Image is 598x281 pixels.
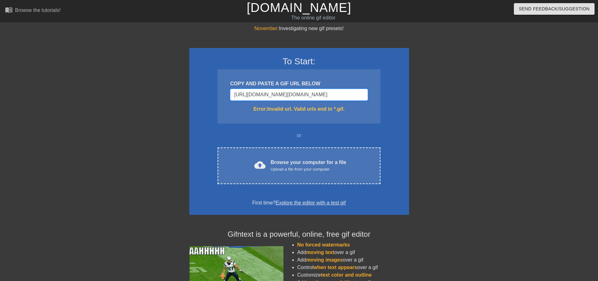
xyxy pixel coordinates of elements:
li: Add over a gif [297,256,409,264]
div: COPY AND PASTE A GIF URL BELOW [230,80,368,87]
span: moving text [306,250,334,255]
h4: Gifntext is a powerful, online, free gif editor [189,230,409,239]
div: Browse the tutorials! [15,8,61,13]
div: or [206,132,393,139]
span: Send Feedback/Suggestion [519,5,590,13]
div: Investigating new gif presets! [189,25,409,32]
span: No forced watermarks [297,242,350,247]
h3: To Start: [197,56,401,67]
a: Explore the editor with a test gif [276,200,346,205]
span: text color and outline [321,272,372,278]
li: Control over a gif [297,264,409,271]
input: Username [230,89,368,101]
span: when text appears [313,265,357,270]
li: Customize [297,271,409,279]
span: November: [254,26,279,31]
span: moving images [306,257,342,262]
span: cloud_upload [254,159,266,171]
a: [DOMAIN_NAME] [247,1,351,14]
div: The online gif editor [202,14,424,22]
button: Send Feedback/Suggestion [514,3,595,15]
div: First time? [197,199,401,207]
div: Browse your computer for a file [271,159,346,172]
a: Browse the tutorials! [5,6,61,16]
div: Upload a file from your computer [271,166,346,172]
div: Error: Invalid url. Valid urls end in *.gif. [230,105,368,113]
li: Add over a gif [297,249,409,256]
span: menu_book [5,6,13,13]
